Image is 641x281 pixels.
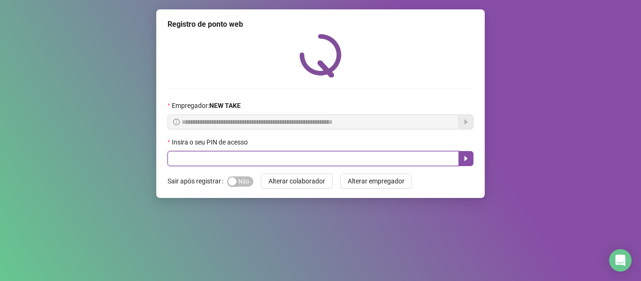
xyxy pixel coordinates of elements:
[168,174,227,189] label: Sair após registrar
[340,174,412,189] button: Alterar empregador
[173,119,180,125] span: info-circle
[172,100,241,111] span: Empregador :
[299,34,342,77] img: QRPoint
[209,102,241,109] strong: NEW TAKE
[168,19,473,30] div: Registro de ponto web
[268,176,325,186] span: Alterar colaborador
[609,249,632,272] div: Open Intercom Messenger
[261,174,333,189] button: Alterar colaborador
[462,155,470,162] span: caret-right
[348,176,404,186] span: Alterar empregador
[168,137,254,147] label: Insira o seu PIN de acesso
